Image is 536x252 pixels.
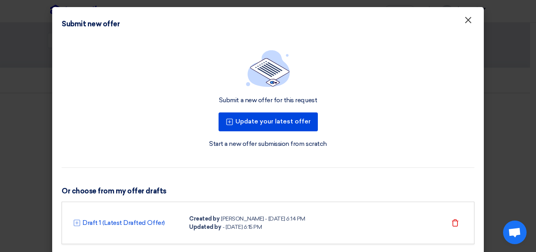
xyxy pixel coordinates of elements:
div: Open chat [503,221,527,244]
span: × [464,14,472,30]
button: Close [458,13,478,28]
div: Updated by [189,223,221,231]
img: empty_state_list.svg [246,50,290,87]
button: Update your latest offer [219,112,318,131]
h3: Or choose from my offer drafts [62,187,474,195]
div: Submit new offer [62,19,120,29]
div: Submit a new offer for this request [219,96,317,105]
a: Draft 1 (Latest Drafted Offer) [82,218,165,228]
div: Created by [189,215,219,223]
div: [PERSON_NAME] - [DATE] 6:14 PM [221,215,305,223]
a: Start a new offer submission from scratch [209,139,326,149]
div: - [DATE] 6:15 PM [222,223,262,231]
